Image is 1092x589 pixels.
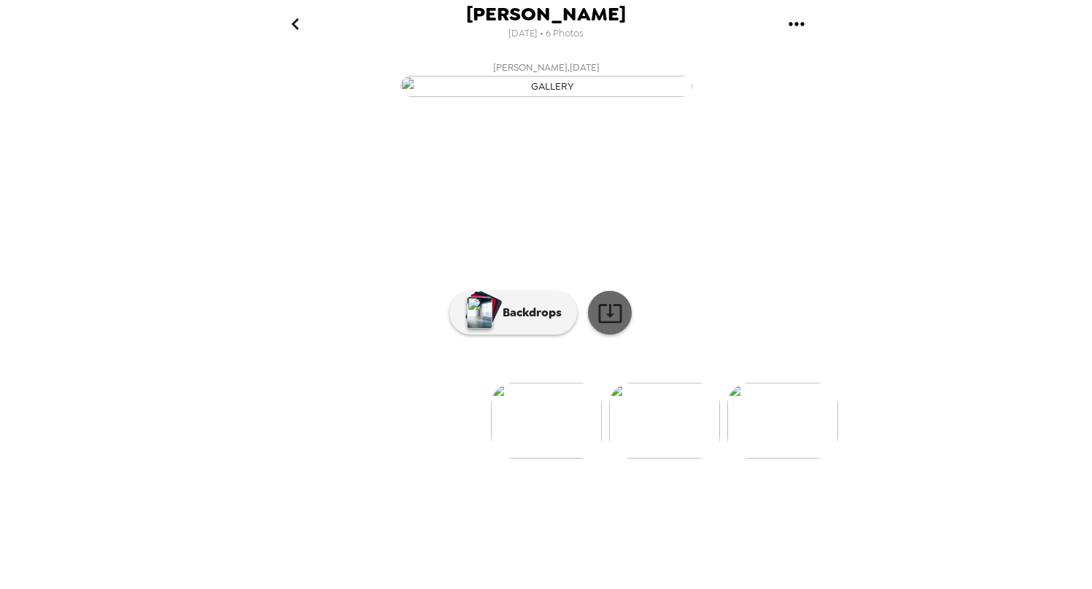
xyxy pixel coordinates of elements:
[609,383,720,459] img: gallery
[727,383,838,459] img: gallery
[466,4,626,24] span: [PERSON_NAME]
[491,383,602,459] img: gallery
[400,76,692,97] img: gallery
[495,304,562,321] p: Backdrops
[449,291,577,335] button: Backdrops
[508,24,584,44] span: [DATE] • 6 Photos
[493,59,600,76] span: [PERSON_NAME] , [DATE]
[255,55,838,101] button: [PERSON_NAME],[DATE]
